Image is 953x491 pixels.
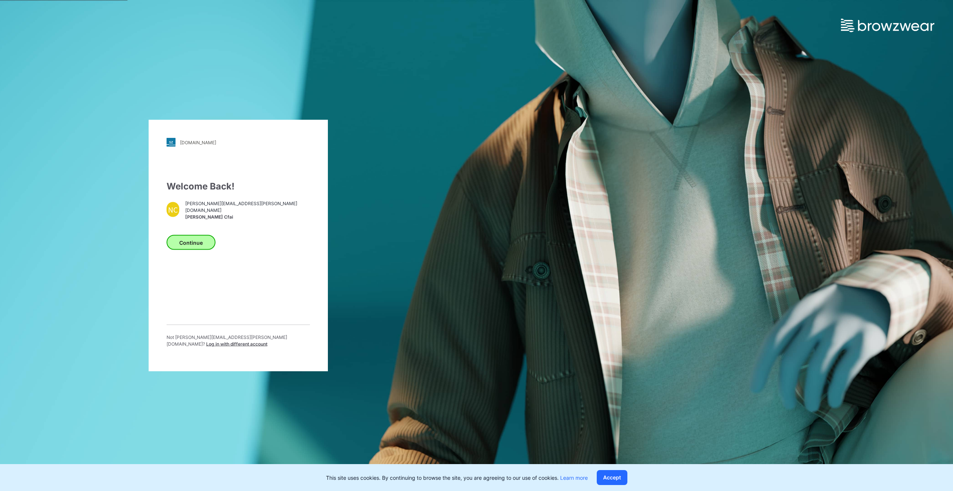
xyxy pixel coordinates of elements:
span: [PERSON_NAME] Cfai [185,213,310,220]
img: browzwear-logo.e42bd6dac1945053ebaf764b6aa21510.svg [841,19,934,32]
button: Continue [167,235,215,250]
button: Accept [597,470,627,485]
span: [PERSON_NAME][EMAIL_ADDRESS][PERSON_NAME][DOMAIN_NAME] [185,200,310,213]
a: [DOMAIN_NAME] [167,138,310,147]
div: [DOMAIN_NAME] [180,139,216,145]
p: This site uses cookies. By continuing to browse the site, you are agreeing to our use of cookies. [326,474,588,482]
div: Welcome Back! [167,180,310,193]
span: Log in with different account [206,341,267,347]
img: stylezone-logo.562084cfcfab977791bfbf7441f1a819.svg [167,138,176,147]
div: NC [167,202,179,217]
a: Learn more [560,475,588,481]
p: Not [PERSON_NAME][EMAIL_ADDRESS][PERSON_NAME][DOMAIN_NAME] ? [167,334,310,348]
